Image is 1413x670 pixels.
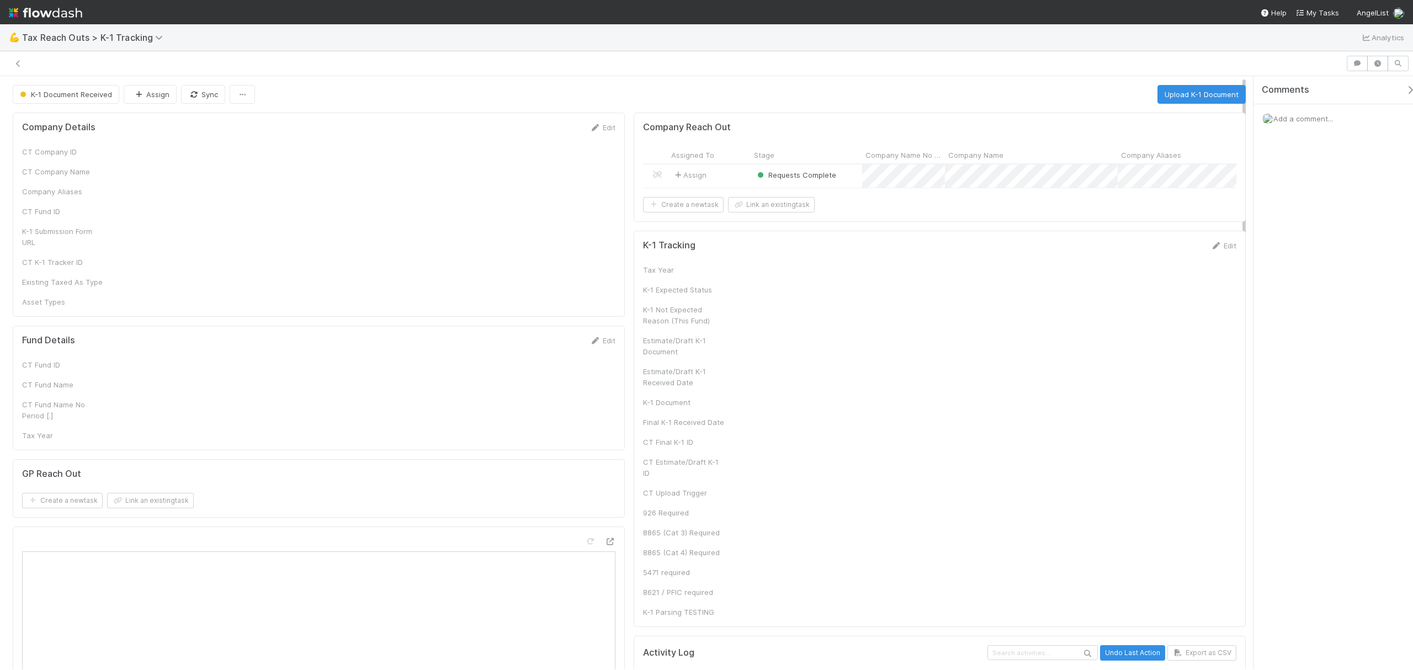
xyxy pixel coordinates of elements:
[13,85,119,104] button: K-1 Document Received
[1295,7,1339,18] a: My Tasks
[643,335,726,357] div: Estimate/Draft K-1 Document
[1262,113,1273,124] img: avatar_d45d11ee-0024-4901-936f-9df0a9cc3b4e.png
[1121,150,1181,161] span: Company Aliases
[107,493,194,508] button: Link an existingtask
[22,257,105,268] div: CT K-1 Tracker ID
[1210,241,1236,250] a: Edit
[755,171,836,179] span: Requests Complete
[728,197,815,212] button: Link an existingtask
[22,493,103,508] button: Create a newtask
[22,186,105,197] div: Company Aliases
[1357,8,1389,17] span: AngelList
[643,487,726,498] div: CT Upload Trigger
[124,85,177,104] button: Assign
[1260,7,1287,18] div: Help
[643,197,724,212] button: Create a newtask
[589,123,615,132] a: Edit
[643,122,731,133] h5: Company Reach Out
[948,150,1003,161] span: Company Name
[1262,84,1309,95] span: Comments
[1273,114,1333,123] span: Add a comment...
[22,469,81,480] h5: GP Reach Out
[643,507,726,518] div: 926 Required
[1157,85,1246,104] button: Upload K-1 Document
[22,226,105,248] div: K-1 Submission Form URL
[865,150,942,161] span: Company Name No Period
[643,284,726,295] div: K-1 Expected Status
[22,379,105,390] div: CT Fund Name
[755,169,836,180] div: Requests Complete
[9,3,82,22] img: logo-inverted-e16ddd16eac7371096b0.svg
[643,304,726,326] div: K-1 Not Expected Reason (This Fund)
[643,417,726,428] div: Final K-1 Received Date
[22,276,105,288] div: Existing Taxed As Type
[22,146,105,157] div: CT Company ID
[643,527,726,538] div: 8865 (Cat 3) Required
[643,587,726,598] div: 8621 / PFIC required
[643,567,726,578] div: 5471 required
[589,336,615,345] a: Edit
[1393,8,1404,19] img: avatar_d45d11ee-0024-4901-936f-9df0a9cc3b4e.png
[22,335,75,346] h5: Fund Details
[9,33,20,42] span: 💪
[22,430,105,441] div: Tax Year
[1295,8,1339,17] span: My Tasks
[754,150,774,161] span: Stage
[181,85,225,104] button: Sync
[22,206,105,217] div: CT Fund ID
[22,166,105,177] div: CT Company Name
[22,399,105,421] div: CT Fund Name No Period [.]
[1167,645,1236,661] button: Export as CSV
[671,150,714,161] span: Assigned To
[643,547,726,558] div: 8865 (Cat 4) Required
[1361,31,1404,44] a: Analytics
[18,90,112,99] span: K-1 Document Received
[643,397,726,408] div: K-1 Document
[643,607,726,618] div: K-1 Parsing TESTING
[643,240,695,251] h5: K-1 Tracking
[22,296,105,307] div: Asset Types
[1100,645,1165,661] button: Undo Last Action
[22,32,168,43] span: Tax Reach Outs > K-1 Tracking
[643,647,985,658] h5: Activity Log
[643,264,726,275] div: Tax Year
[22,122,95,133] h5: Company Details
[22,359,105,370] div: CT Fund ID
[643,366,726,388] div: Estimate/Draft K-1 Received Date
[672,169,706,180] span: Assign
[643,437,726,448] div: CT Final K-1 ID
[987,645,1098,660] input: Search activities...
[643,456,726,478] div: CT Estimate/Draft K-1 ID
